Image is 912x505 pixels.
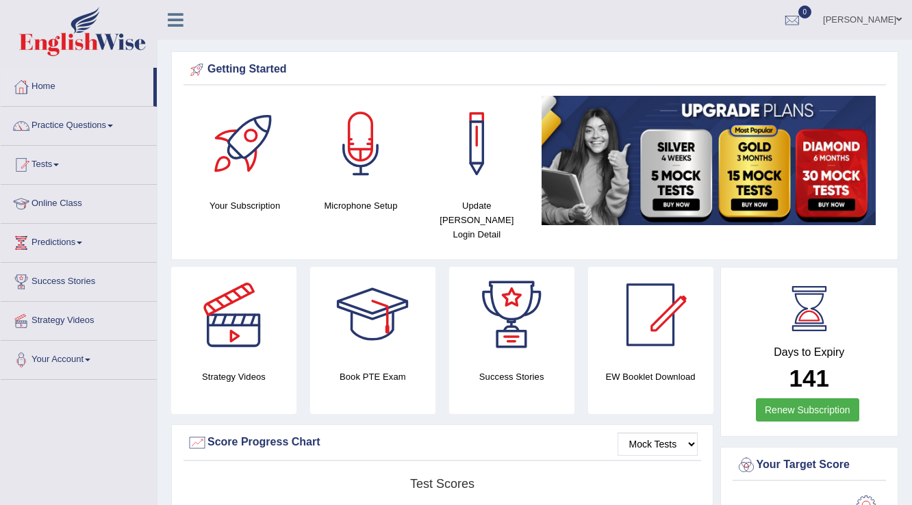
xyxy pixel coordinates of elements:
h4: Strategy Videos [171,370,296,384]
h4: Book PTE Exam [310,370,435,384]
a: Practice Questions [1,107,157,141]
a: Predictions [1,224,157,258]
tspan: Test scores [410,477,474,491]
div: Your Target Score [736,455,883,476]
img: small5.jpg [542,96,876,225]
a: Tests [1,146,157,180]
h4: Microphone Setup [309,198,411,213]
a: Success Stories [1,263,157,297]
a: Strategy Videos [1,302,157,336]
a: Online Class [1,185,157,219]
div: Getting Started [187,60,883,80]
a: Home [1,68,153,102]
a: Renew Subscription [756,398,859,422]
h4: Days to Expiry [736,346,883,359]
div: Score Progress Chart [187,432,698,453]
span: 0 [798,5,812,18]
a: Your Account [1,341,157,375]
h4: EW Booklet Download [588,370,713,384]
h4: Your Subscription [194,198,296,213]
h4: Update [PERSON_NAME] Login Detail [426,198,528,242]
h4: Success Stories [449,370,574,384]
b: 141 [789,365,829,391]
